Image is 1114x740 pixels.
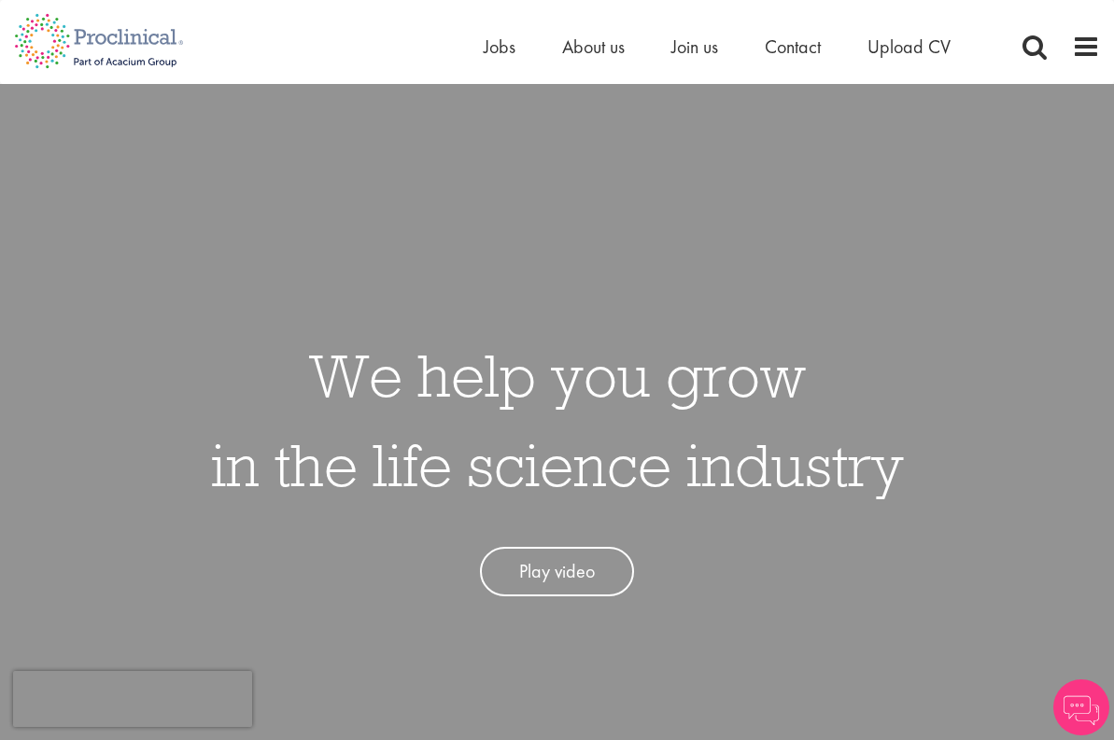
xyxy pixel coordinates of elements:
[562,35,625,59] a: About us
[765,35,821,59] a: Contact
[867,35,951,59] a: Upload CV
[671,35,718,59] a: Join us
[480,547,634,596] a: Play video
[484,35,515,59] a: Jobs
[1053,679,1109,735] img: Chatbot
[211,330,904,510] h1: We help you grow in the life science industry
